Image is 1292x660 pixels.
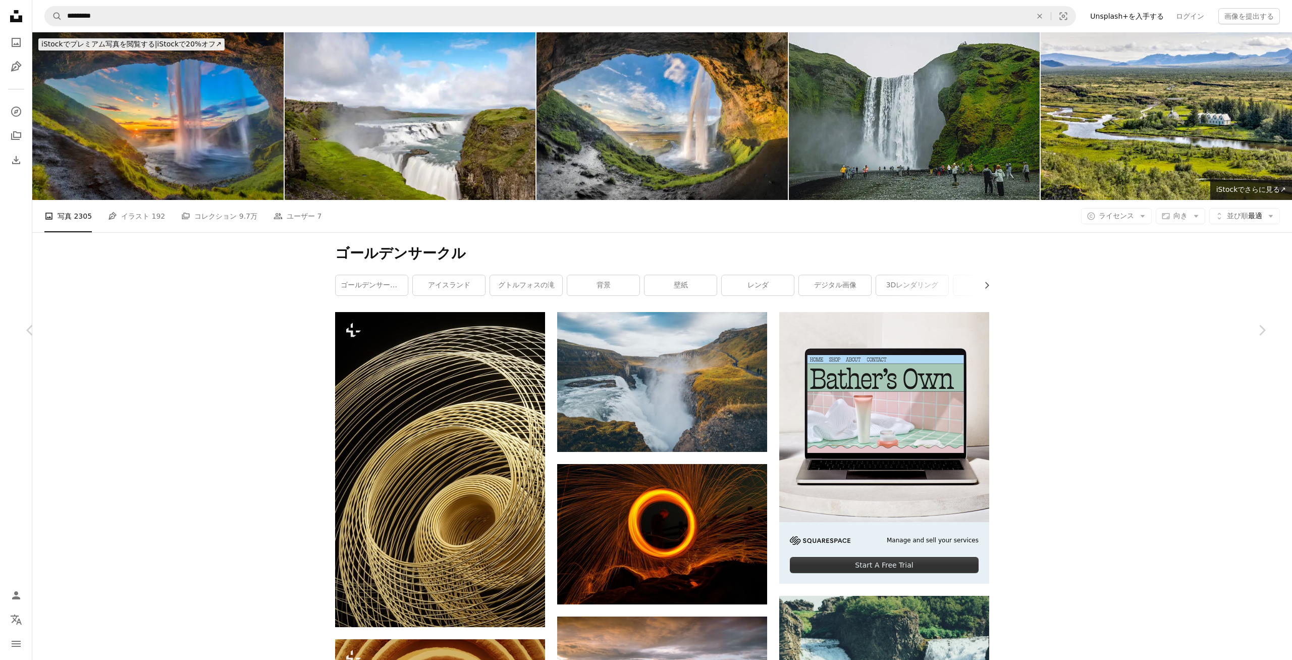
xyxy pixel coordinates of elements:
div: Start A Free Trial [790,557,979,573]
img: セリャランスフォスアイスランドで [536,32,788,200]
form: サイト内でビジュアルを探す [44,6,1076,26]
a: 探す [6,101,26,122]
a: Manage and sell your servicesStart A Free Trial [779,312,989,584]
h1: ゴールデンサークル [335,244,989,263]
span: 9.7万 [239,211,257,222]
a: コレクション [6,126,26,146]
a: 背景 [567,275,639,295]
span: 192 [152,211,166,222]
button: メニュー [6,634,26,654]
a: 互いに重なっている線の束 [335,465,545,474]
span: ライセンス [1099,212,1134,220]
img: Gullfoss Waterfall Iceland [285,32,536,200]
button: 全てクリア [1029,7,1051,26]
button: 画像を提出する [1218,8,1280,24]
a: 3Dレンダリング [876,275,948,295]
a: ユーザー 7 [274,200,321,232]
a: iStockでプレミアム写真を閲覧する|iStockで20%オフ↗ [32,32,231,57]
a: ログイン [1170,8,1210,24]
button: 向き [1156,208,1205,224]
a: ゴールデンサークルアイスランド [336,275,408,295]
a: グトルフォスの滝 [490,275,562,295]
button: ライセンス [1081,208,1152,224]
button: リストを右にスクロールする [978,275,989,295]
a: レンダ [722,275,794,295]
img: 昼間は白い雲の下の茶色と緑の山に水が降り注ぎます [557,312,767,452]
a: iStockでさらに見る↗ [1210,180,1292,200]
span: 向き [1173,212,1188,220]
a: アイスランド [413,275,485,295]
a: コレクション 9.7万 [181,200,257,232]
a: デジタル画像 [799,275,871,295]
a: イラスト [6,57,26,77]
span: 並び順 [1227,212,1248,220]
img: Thingvallakirkja church and outbuildings in Thingvellir National Park in Iceland [1041,32,1292,200]
button: Unsplashで検索する [45,7,62,26]
a: 壁紙 [644,275,717,295]
img: 茶色の岩の上に立つ人のタイムラプス写真 [557,464,767,604]
a: ログイン / 登録する [6,585,26,605]
a: 写真 [6,32,26,53]
img: アイスランドのスコゥガフォスの滝を眺める観光客 [789,32,1040,200]
a: イラスト 192 [108,200,165,232]
img: file-1707883121023-8e3502977149image [779,312,989,522]
img: アイスランド セリャラントスフォスの滝 - 滝の後ろに [32,32,284,200]
span: 7 [317,211,321,222]
a: Unsplash+を入手する [1084,8,1170,24]
img: file-1705255347840-230a6ab5bca9image [790,536,850,545]
span: Manage and sell your services [887,536,979,545]
button: 言語 [6,610,26,630]
a: ダウンロード履歴 [6,150,26,170]
span: 最適 [1227,211,1262,221]
span: iStockでさらに見る ↗ [1216,185,1286,193]
a: 昼間は白い雲の下の茶色と緑の山に水が降り注ぎます [557,377,767,386]
a: 茶色の岩の上に立つ人のタイムラプス写真 [557,529,767,538]
img: 互いに重なっている線の束 [335,312,545,627]
button: ビジュアル検索 [1051,7,1075,26]
div: iStockで20%オフ ↗ [38,38,225,50]
button: 並び順最適 [1209,208,1280,224]
span: iStockでプレミアム写真を閲覧する | [41,40,157,48]
a: 次へ [1231,282,1292,379]
a: .3d [953,275,1026,295]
